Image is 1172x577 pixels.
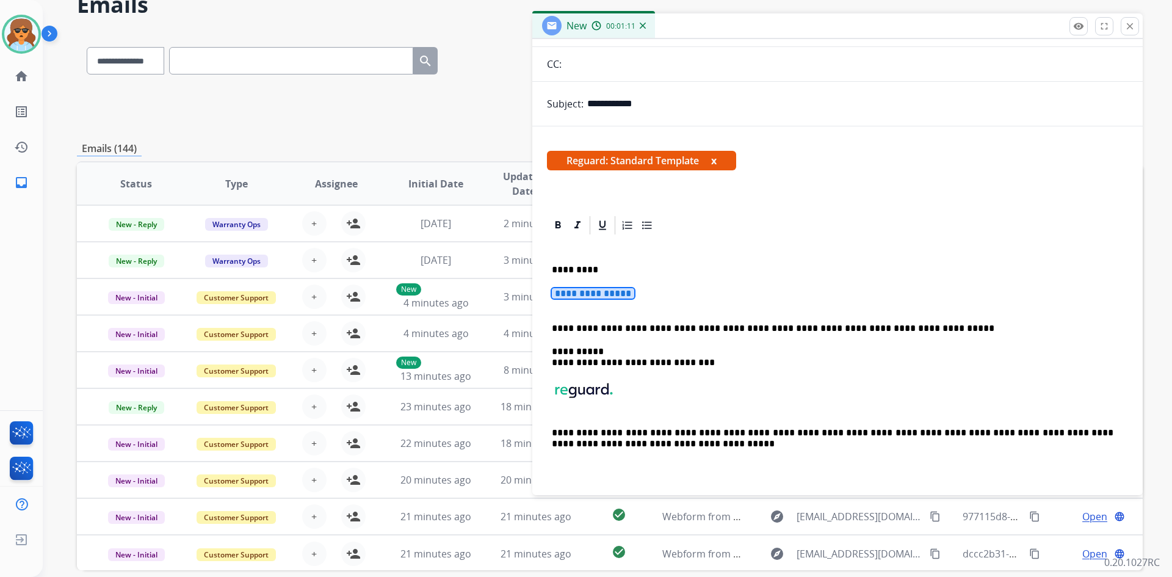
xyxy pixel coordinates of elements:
[770,546,784,561] mat-icon: explore
[504,327,569,340] span: 4 minutes ago
[14,175,29,190] mat-icon: inbox
[662,510,939,523] span: Webform from [EMAIL_ADDRESS][DOMAIN_NAME] on [DATE]
[197,511,276,524] span: Customer Support
[197,474,276,487] span: Customer Support
[400,473,471,487] span: 20 minutes ago
[346,363,361,377] mat-icon: person_add
[311,289,317,304] span: +
[346,326,361,341] mat-icon: person_add
[197,291,276,304] span: Customer Support
[549,216,567,234] div: Bold
[612,507,626,522] mat-icon: check_circle
[1073,21,1084,32] mat-icon: remove_red_eye
[311,253,317,267] span: +
[302,468,327,492] button: +
[930,548,941,559] mat-icon: content_copy
[400,437,471,450] span: 22 minutes ago
[346,436,361,451] mat-icon: person_add
[501,510,571,523] span: 21 minutes ago
[1104,555,1160,570] p: 0.20.1027RC
[797,546,922,561] span: [EMAIL_ADDRESS][DOMAIN_NAME]
[1029,511,1040,522] mat-icon: content_copy
[311,546,317,561] span: +
[109,255,164,267] span: New - Reply
[963,510,1143,523] span: 977115d8-bfaa-48fa-bab6-fe41fde142c2
[120,176,152,191] span: Status
[1029,548,1040,559] mat-icon: content_copy
[311,436,317,451] span: +
[197,328,276,341] span: Customer Support
[501,547,571,561] span: 21 minutes ago
[1082,509,1107,524] span: Open
[408,176,463,191] span: Initial Date
[403,327,469,340] span: 4 minutes ago
[963,547,1147,561] span: dccc2b31-d60e-4d34-a642-f67132027f6d
[593,216,612,234] div: Underline
[108,438,165,451] span: New - Initial
[400,510,471,523] span: 21 minutes ago
[108,474,165,487] span: New - Initial
[501,400,571,413] span: 18 minutes ago
[1124,21,1135,32] mat-icon: close
[302,321,327,346] button: +
[496,169,552,198] span: Updated Date
[612,545,626,559] mat-icon: check_circle
[108,328,165,341] span: New - Initial
[346,509,361,524] mat-icon: person_add
[1082,546,1107,561] span: Open
[1099,21,1110,32] mat-icon: fullscreen
[311,473,317,487] span: +
[1114,548,1125,559] mat-icon: language
[711,153,717,168] button: x
[302,504,327,529] button: +
[418,54,433,68] mat-icon: search
[109,401,164,414] span: New - Reply
[346,546,361,561] mat-icon: person_add
[197,365,276,377] span: Customer Support
[547,96,584,111] p: Subject:
[302,431,327,455] button: +
[302,211,327,236] button: +
[396,357,421,369] p: New
[346,253,361,267] mat-icon: person_add
[197,401,276,414] span: Customer Support
[108,511,165,524] span: New - Initial
[311,216,317,231] span: +
[501,437,571,450] span: 18 minutes ago
[346,473,361,487] mat-icon: person_add
[346,399,361,414] mat-icon: person_add
[315,176,358,191] span: Assignee
[109,218,164,231] span: New - Reply
[618,216,637,234] div: Ordered List
[108,365,165,377] span: New - Initial
[396,283,421,296] p: New
[197,438,276,451] span: Customer Support
[108,548,165,561] span: New - Initial
[568,216,587,234] div: Italic
[302,542,327,566] button: +
[566,19,587,32] span: New
[311,326,317,341] span: +
[311,399,317,414] span: +
[311,363,317,377] span: +
[421,253,451,267] span: [DATE]
[930,511,941,522] mat-icon: content_copy
[225,176,248,191] span: Type
[501,473,571,487] span: 20 minutes ago
[547,57,562,71] p: CC:
[504,217,569,230] span: 2 minutes ago
[403,296,469,310] span: 4 minutes ago
[662,547,939,561] span: Webform from [EMAIL_ADDRESS][DOMAIN_NAME] on [DATE]
[547,151,736,170] span: Reguard: Standard Template
[205,218,268,231] span: Warranty Ops
[504,363,569,377] span: 8 minutes ago
[14,69,29,84] mat-icon: home
[638,216,656,234] div: Bullet List
[504,253,569,267] span: 3 minutes ago
[14,104,29,119] mat-icon: list_alt
[302,358,327,382] button: +
[346,289,361,304] mat-icon: person_add
[197,548,276,561] span: Customer Support
[504,290,569,303] span: 3 minutes ago
[400,400,471,413] span: 23 minutes ago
